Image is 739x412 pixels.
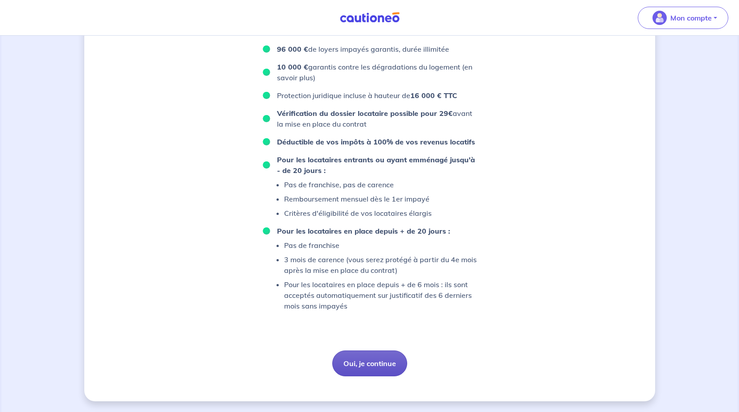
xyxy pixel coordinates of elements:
[277,90,457,101] p: Protection juridique incluse à hauteur de
[336,12,403,23] img: Cautioneo
[284,208,432,218] p: Critères d'éligibilité de vos locataires élargis
[277,137,475,146] strong: Déductible de vos impôts à 100% de vos revenus locatifs
[277,62,308,71] strong: 10 000 €
[670,12,712,23] p: Mon compte
[284,240,477,251] p: Pas de franchise
[332,350,407,376] button: Oui, je continue
[277,109,453,118] strong: Vérification du dossier locataire possible pour 29€
[410,91,457,100] strong: 16 000 € TTC
[284,194,432,204] p: Remboursement mensuel dès le 1er impayé
[652,11,667,25] img: illu_account_valid_menu.svg
[284,254,477,276] p: 3 mois de carence (vous serez protégé à partir du 4e mois après la mise en place du contrat)
[277,227,450,235] strong: Pour les locataires en place depuis + de 20 jours :
[284,279,477,311] p: Pour les locataires en place depuis + de 6 mois : ils sont acceptés automatiquement sur justifica...
[638,7,728,29] button: illu_account_valid_menu.svgMon compte
[277,108,477,129] p: avant la mise en place du contrat
[277,155,475,175] strong: Pour les locataires entrants ou ayant emménagé jusqu'à - de 20 jours :
[277,45,308,54] strong: 96 000 €
[277,44,449,54] p: de loyers impayés garantis, durée illimitée
[284,179,432,190] p: Pas de franchise, pas de carence
[277,62,477,83] p: garantis contre les dégradations du logement (en savoir plus)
